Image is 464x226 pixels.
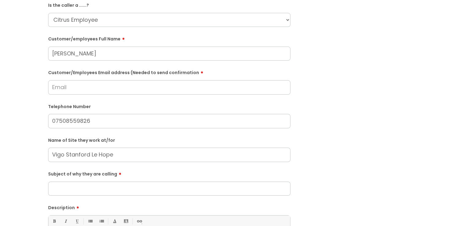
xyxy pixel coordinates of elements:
label: Name of Site they work at/for [48,137,290,143]
a: Back Color [122,217,130,225]
label: Telephone Number [48,103,290,109]
label: Is the caller a ......? [48,2,290,8]
a: 1. Ordered List (Ctrl-Shift-8) [98,217,105,225]
label: Customer/employees Full Name [48,34,290,42]
a: Italic (Ctrl-I) [62,217,69,225]
label: Description [48,203,290,210]
a: Font Color [111,217,118,225]
label: Subject of why they are calling [48,169,290,177]
a: Link [135,217,143,225]
label: Customer/Employees Email address (Needed to send confirmation [48,68,290,75]
a: Underline(Ctrl-U) [73,217,81,225]
a: • Unordered List (Ctrl-Shift-7) [86,217,94,225]
a: Bold (Ctrl-B) [50,217,58,225]
input: Email [48,80,290,94]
